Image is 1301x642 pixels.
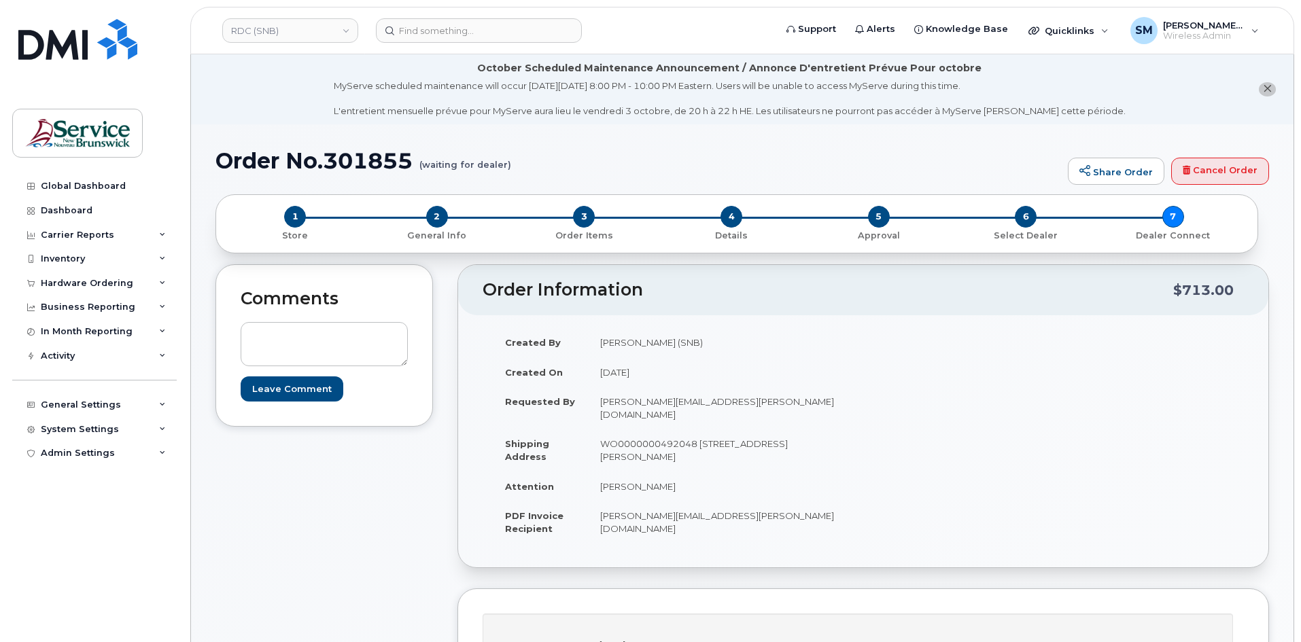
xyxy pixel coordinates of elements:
td: [DATE] [588,357,853,387]
strong: Attention [505,481,554,492]
span: 3 [573,206,595,228]
p: Store [232,230,358,242]
strong: Requested By [505,396,575,407]
a: 5 Approval [805,228,952,242]
input: Leave Comment [241,376,343,402]
strong: Created On [505,367,563,378]
a: 1 Store [227,228,364,242]
div: MyServe scheduled maintenance will occur [DATE][DATE] 8:00 PM - 10:00 PM Eastern. Users will be u... [334,79,1126,118]
h1: Order No.301855 [215,149,1061,173]
span: 2 [426,206,448,228]
a: 3 Order Items [510,228,658,242]
button: close notification [1259,82,1276,96]
strong: PDF Invoice Recipient [505,510,563,534]
div: October Scheduled Maintenance Announcement / Annonce D'entretient Prévue Pour octobre [477,61,982,75]
h2: Comments [241,289,408,308]
p: Details [663,230,800,242]
p: General Info [369,230,506,242]
td: [PERSON_NAME] [588,471,853,501]
td: [PERSON_NAME] (SNB) [588,327,853,357]
td: WO0000000492048 [STREET_ADDRESS][PERSON_NAME] [588,429,853,471]
a: 6 Select Dealer [952,228,1100,242]
small: (waiting for dealer) [419,149,511,170]
span: 1 [284,206,306,228]
td: [PERSON_NAME][EMAIL_ADDRESS][PERSON_NAME][DOMAIN_NAME] [588,387,853,429]
a: 2 General Info [364,228,511,242]
strong: Created By [505,337,561,348]
div: $713.00 [1173,277,1234,303]
td: [PERSON_NAME][EMAIL_ADDRESS][PERSON_NAME][DOMAIN_NAME] [588,501,853,543]
span: 5 [868,206,890,228]
a: 4 Details [658,228,805,242]
span: 6 [1015,206,1037,228]
a: Cancel Order [1171,158,1269,185]
p: Select Dealer [958,230,1094,242]
strong: Shipping Address [505,438,549,462]
a: Share Order [1068,158,1164,185]
span: 4 [721,206,742,228]
h2: Order Information [483,281,1173,300]
p: Approval [810,230,947,242]
p: Order Items [516,230,653,242]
